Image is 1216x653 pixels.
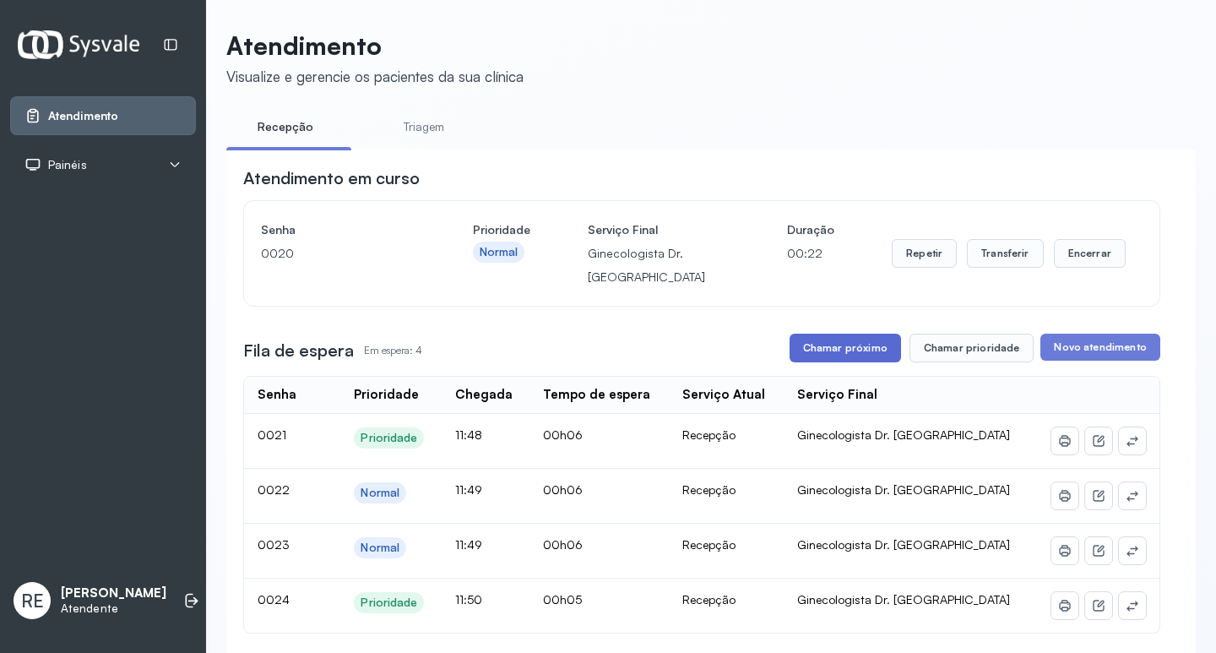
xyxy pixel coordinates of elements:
h4: Duração [787,218,834,242]
a: Atendimento [24,107,182,124]
div: Chegada [455,387,513,403]
div: Recepção [682,427,769,443]
p: Atendente [61,601,166,616]
button: Novo atendimento [1040,334,1159,361]
p: Atendimento [226,30,524,61]
h4: Senha [261,218,415,242]
div: Normal [480,245,518,259]
span: 0024 [258,592,290,607]
p: 0020 [261,242,415,265]
div: Recepção [682,537,769,552]
div: Serviço Final [797,387,877,403]
span: 11:48 [455,427,482,442]
div: Normal [361,541,399,555]
span: Ginecologista Dr. [GEOGRAPHIC_DATA] [797,537,1010,552]
span: 00h06 [543,482,583,497]
div: Prioridade [354,387,419,403]
span: Painéis [48,158,87,172]
a: Recepção [226,113,345,141]
span: 00h06 [543,427,583,442]
span: 11:49 [455,482,482,497]
span: 0022 [258,482,290,497]
button: Encerrar [1054,239,1126,268]
a: Triagem [365,113,483,141]
div: Normal [361,486,399,500]
div: Senha [258,387,296,403]
div: Recepção [682,482,769,498]
span: 0021 [258,427,286,442]
span: Atendimento [48,109,118,123]
p: 00:22 [787,242,834,265]
span: Ginecologista Dr. [GEOGRAPHIC_DATA] [797,482,1010,497]
span: 11:50 [455,592,482,607]
img: Logotipo do estabelecimento [18,30,139,58]
h3: Fila de espera [243,339,354,362]
h4: Serviço Final [588,218,730,242]
h3: Atendimento em curso [243,166,420,190]
button: Chamar próximo [790,334,901,362]
span: 11:49 [455,537,482,552]
span: 00h05 [543,592,582,607]
div: Tempo de espera [543,387,650,403]
span: 00h06 [543,537,583,552]
p: Em espera: 4 [364,339,422,362]
span: Ginecologista Dr. [GEOGRAPHIC_DATA] [797,427,1010,442]
div: Recepção [682,592,769,607]
h4: Prioridade [473,218,530,242]
p: [PERSON_NAME] [61,585,166,601]
button: Chamar prioridade [909,334,1034,362]
div: Prioridade [361,431,417,445]
div: Visualize e gerencie os pacientes da sua clínica [226,68,524,85]
span: 0023 [258,537,290,552]
button: Repetir [892,239,957,268]
button: Transferir [967,239,1044,268]
p: Ginecologista Dr. [GEOGRAPHIC_DATA] [588,242,730,289]
div: Prioridade [361,596,417,610]
span: Ginecologista Dr. [GEOGRAPHIC_DATA] [797,592,1010,607]
div: Serviço Atual [682,387,765,403]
